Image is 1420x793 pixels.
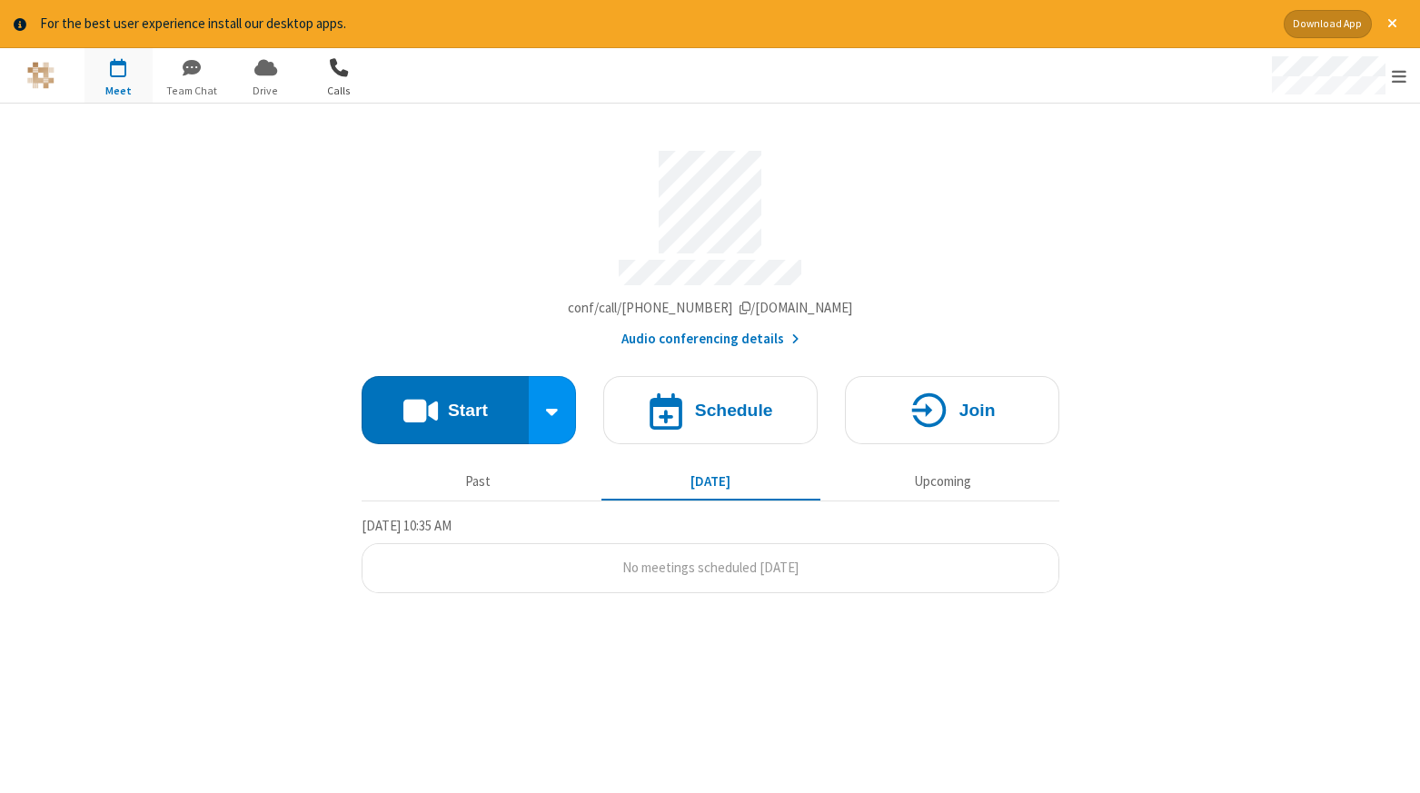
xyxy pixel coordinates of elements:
[603,376,818,444] button: Schedule
[362,515,1059,593] section: Today's Meetings
[1375,746,1406,780] iframe: Chat
[622,559,799,576] span: No meetings scheduled [DATE]
[27,62,55,89] img: iotum.​ucaas.​tech
[833,465,1052,500] button: Upcoming
[232,83,300,99] span: Drive
[362,376,530,444] button: Start
[84,83,153,99] span: Meet
[40,14,1270,35] div: For the best user experience install our desktop apps.
[695,401,773,419] h4: Schedule
[959,401,996,419] h4: Join
[305,83,373,99] span: Calls
[621,329,799,350] button: Audio conferencing details
[1255,48,1420,103] div: Open menu
[845,376,1059,444] button: Join
[362,137,1059,349] section: Account details
[601,465,819,500] button: [DATE]
[6,48,74,103] button: Logo
[362,517,452,534] span: [DATE] 10:35 AM
[529,376,576,444] div: Start conference options
[1378,10,1406,38] button: Close alert
[568,299,852,316] span: Copy my meeting room link
[568,298,852,319] button: Copy my meeting room linkCopy my meeting room link
[158,83,226,99] span: Team Chat
[448,401,488,419] h4: Start
[368,465,587,500] button: Past
[1284,10,1372,38] button: Download App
